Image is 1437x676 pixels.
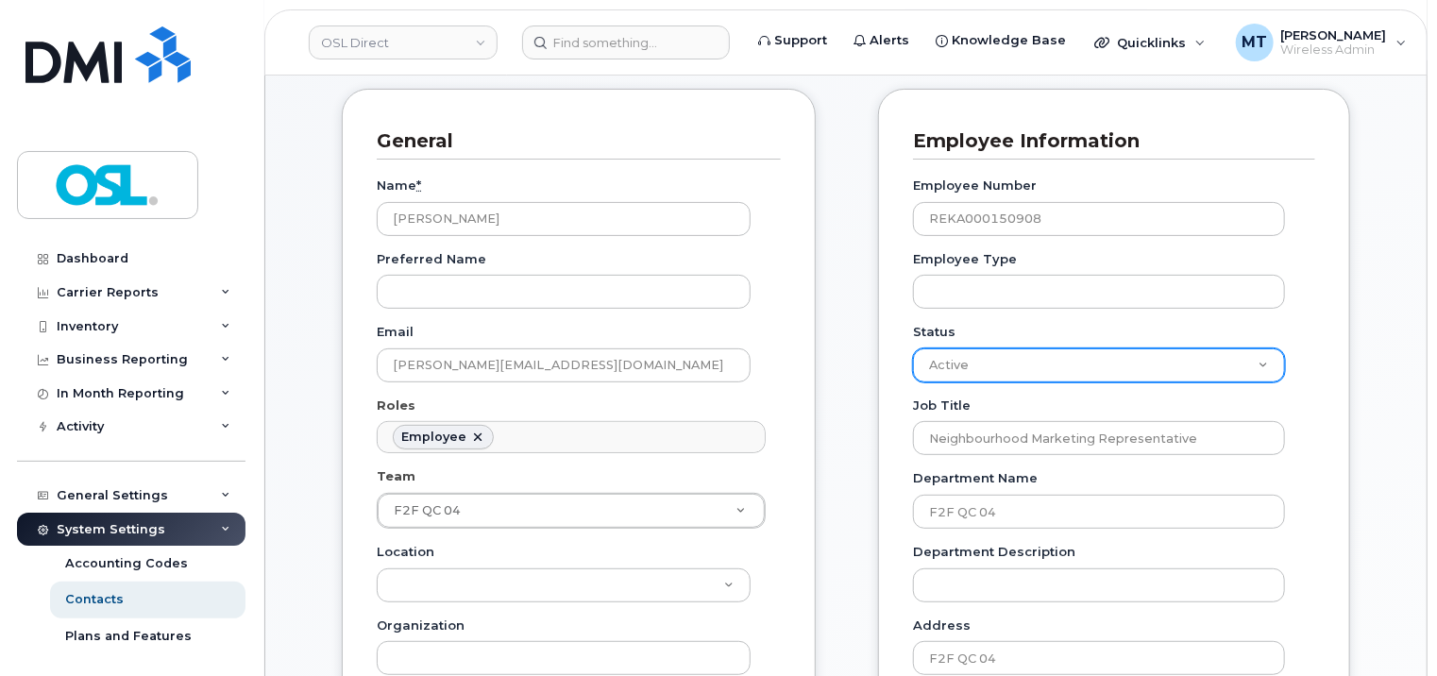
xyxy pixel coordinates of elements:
[1281,27,1387,42] span: [PERSON_NAME]
[913,323,955,341] label: Status
[377,467,415,485] label: Team
[377,177,421,194] label: Name
[913,617,971,634] label: Address
[377,543,434,561] label: Location
[913,177,1037,194] label: Employee Number
[416,177,421,193] abbr: required
[377,323,414,341] label: Email
[913,397,971,414] label: Job Title
[913,469,1038,487] label: Department Name
[1223,24,1420,61] div: Michael Togupen
[394,503,461,517] span: F2F QC 04
[1117,35,1186,50] span: Quicklinks
[840,22,922,59] a: Alerts
[913,543,1075,561] label: Department Description
[377,128,767,154] h3: General
[1081,24,1219,61] div: Quicklinks
[377,617,465,634] label: Organization
[952,31,1066,50] span: Knowledge Base
[913,128,1301,154] h3: Employee Information
[377,250,486,268] label: Preferred Name
[922,22,1079,59] a: Knowledge Base
[309,25,498,59] a: OSL Direct
[378,494,765,528] a: F2F QC 04
[745,22,840,59] a: Support
[1242,31,1267,54] span: MT
[401,430,466,445] div: Employee
[870,31,909,50] span: Alerts
[1281,42,1387,58] span: Wireless Admin
[774,31,827,50] span: Support
[913,250,1017,268] label: Employee Type
[522,25,730,59] input: Find something...
[377,397,415,414] label: Roles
